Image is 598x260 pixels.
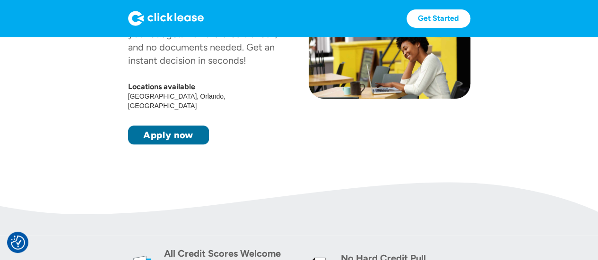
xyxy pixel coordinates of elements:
[128,82,290,92] div: Locations available
[11,235,25,250] img: Revisit consent button
[11,235,25,250] button: Consent Preferences
[128,126,209,144] a: Apply now
[200,92,227,101] div: Orlando
[128,11,204,26] img: Logo
[164,247,294,260] div: All Credit Scores Welcome
[407,9,470,28] a: Get Started
[128,101,199,110] div: [GEOGRAPHIC_DATA]
[128,92,200,101] div: [GEOGRAPHIC_DATA]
